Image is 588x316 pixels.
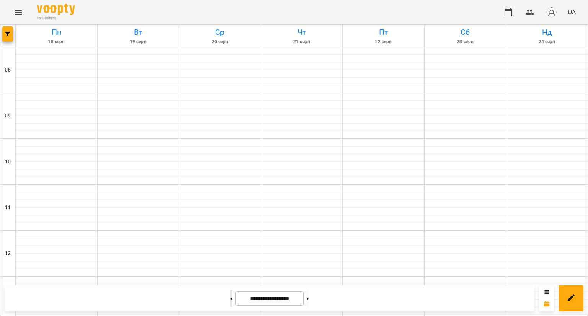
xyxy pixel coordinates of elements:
h6: Чт [262,26,341,38]
img: avatar_s.png [546,7,557,18]
img: Voopty Logo [37,4,75,15]
h6: 23 серп [426,38,505,46]
h6: Вт [99,26,178,38]
h6: Ср [180,26,260,38]
button: UA [565,5,579,19]
span: UA [568,8,576,16]
h6: Пн [17,26,96,38]
span: For Business [37,16,75,21]
button: Menu [9,3,28,21]
h6: Пт [344,26,423,38]
h6: 12 [5,249,11,258]
h6: 19 серп [99,38,178,46]
h6: 18 серп [17,38,96,46]
h6: 09 [5,112,11,120]
h6: Нд [507,26,586,38]
h6: 08 [5,66,11,74]
h6: 21 серп [262,38,341,46]
h6: 22 серп [344,38,423,46]
h6: 20 серп [180,38,260,46]
h6: 11 [5,204,11,212]
h6: 10 [5,158,11,166]
h6: Сб [426,26,505,38]
h6: 24 серп [507,38,586,46]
